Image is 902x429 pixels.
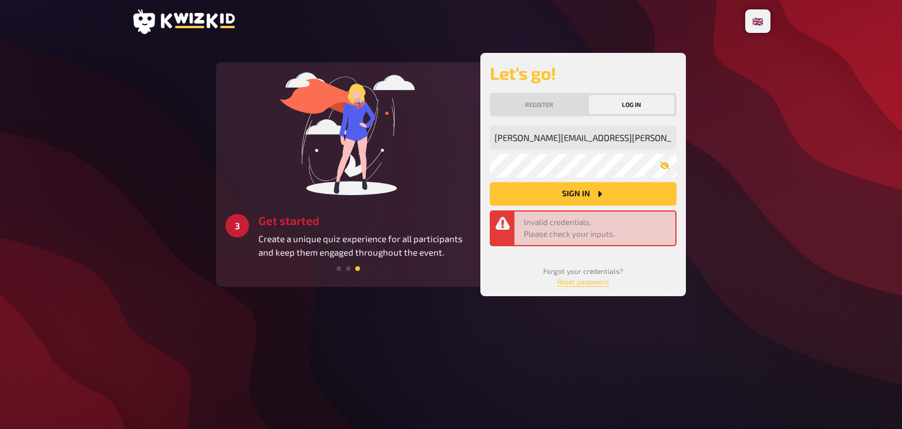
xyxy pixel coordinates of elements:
[225,214,249,237] div: 3
[258,232,471,259] p: Create a unique quiz experience for all participants and keep them engaged throughout the event.
[490,182,676,206] button: Sign in
[589,95,675,114] button: Log in
[748,12,768,31] li: 🇬🇧
[260,72,436,195] img: start
[524,216,671,240] div: Invalid credentials. Please check your inputs.
[492,95,587,114] button: Register
[490,126,676,149] input: My email address
[490,62,676,83] h2: Let's go!
[557,277,609,286] a: Reset password
[258,214,471,227] h3: Get started
[543,267,623,286] small: Forgot your credentials?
